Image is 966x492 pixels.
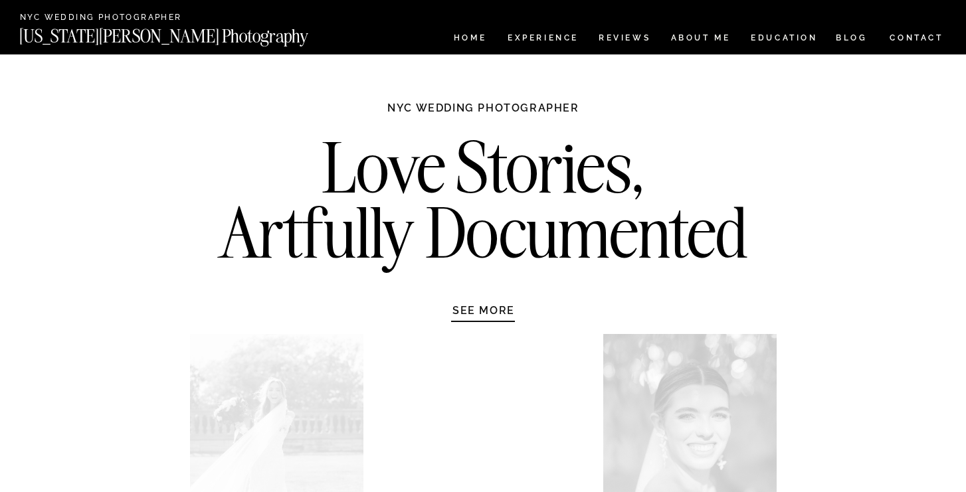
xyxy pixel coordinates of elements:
a: Experience [508,34,577,45]
a: BLOG [836,34,868,45]
a: CONTACT [889,31,944,45]
a: NYC Wedding Photographer [20,13,220,23]
h2: Love Stories, Artfully Documented [205,135,762,274]
a: SEE MORE [421,303,547,317]
h1: NYC WEDDING PHOTOGRAPHER [359,101,608,127]
a: EDUCATION [749,34,819,45]
a: REVIEWS [599,34,648,45]
a: HOME [451,34,489,45]
a: [US_STATE][PERSON_NAME] Photography [19,27,353,39]
a: ABOUT ME [670,34,731,45]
